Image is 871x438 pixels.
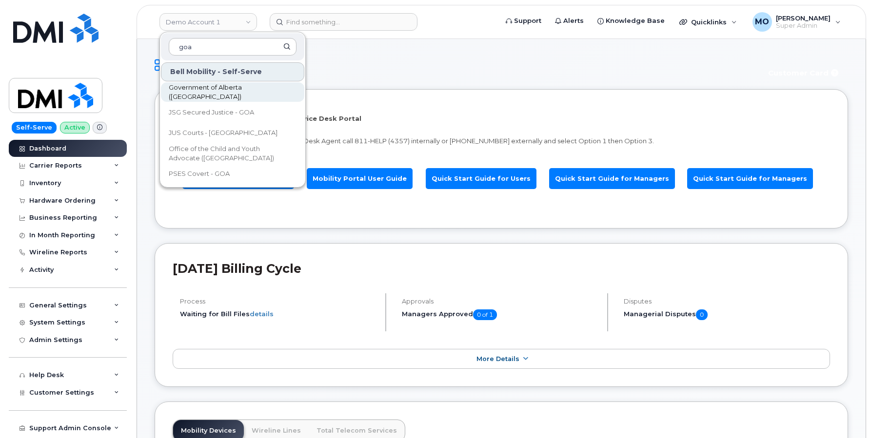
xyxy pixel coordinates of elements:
[476,355,519,362] span: More Details
[180,298,377,305] h4: Process
[307,168,413,189] a: Mobility Portal User Guide
[760,64,848,81] button: Customer Card
[549,168,675,189] a: Quick Start Guide for Managers
[180,136,823,146] p: To speak with a Mobile Device Service Desk Agent call 811-HELP (4357) internally or [PHONE_NUMBER...
[161,82,304,102] a: Government of Alberta ([GEOGRAPHIC_DATA])
[161,103,304,122] a: JSG Secured Justice - GOA
[250,310,274,318] a: details
[687,168,813,189] a: Quick Start Guide for Managers
[169,83,281,102] span: Government of Alberta ([GEOGRAPHIC_DATA])
[169,38,297,56] input: Search
[696,309,708,320] span: 0
[161,62,304,81] div: Bell Mobility - Self-Serve
[155,57,755,74] h1: Dashboard
[402,298,599,305] h4: Approvals
[169,169,230,179] span: PSES Covert - GOA
[473,309,497,320] span: 0 of 1
[169,108,254,117] span: JSG Secured Justice - GOA
[402,309,599,320] h5: Managers Approved
[180,309,377,319] li: Waiting for Bill Files
[169,144,281,163] span: Office of the Child and Youth Advocate ([GEOGRAPHIC_DATA])
[169,128,277,138] span: JUS Courts - [GEOGRAPHIC_DATA]
[161,123,304,143] a: JUS Courts - [GEOGRAPHIC_DATA]
[161,164,304,184] a: PSES Covert - GOA
[173,261,830,276] h2: [DATE] Billing Cycle
[426,168,536,189] a: Quick Start Guide for Users
[624,309,830,320] h5: Managerial Disputes
[180,114,823,123] p: Welcome to the Mobile Device Service Desk Portal
[624,298,830,305] h4: Disputes
[161,144,304,163] a: Office of the Child and Youth Advocate ([GEOGRAPHIC_DATA])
